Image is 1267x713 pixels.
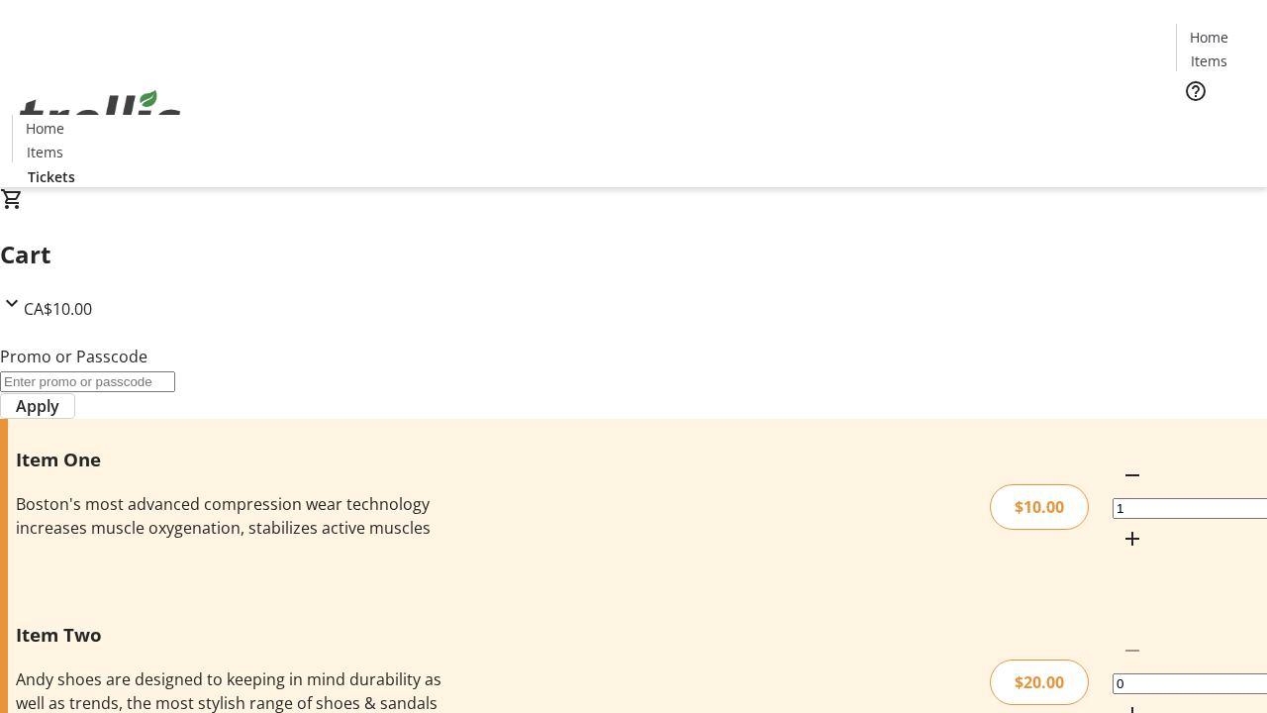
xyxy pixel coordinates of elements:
[1113,456,1152,495] button: Decrement by one
[1190,27,1228,48] span: Home
[1177,51,1240,71] a: Items
[1113,519,1152,559] button: Increment by one
[1177,27,1240,48] a: Home
[13,118,76,139] a: Home
[12,68,188,167] img: Orient E2E Organization Nbk93mkP23's Logo
[27,142,63,162] span: Items
[1176,115,1255,136] a: Tickets
[1191,51,1227,71] span: Items
[16,446,448,473] h3: Item One
[24,298,92,320] span: CA$10.00
[1192,115,1239,136] span: Tickets
[16,621,448,649] h3: Item Two
[990,484,1089,530] div: $10.00
[13,142,76,162] a: Items
[16,492,448,540] div: Boston's most advanced compression wear technology increases muscle oxygenation, stabilizes activ...
[12,166,91,187] a: Tickets
[990,660,1089,705] div: $20.00
[16,394,59,418] span: Apply
[1176,71,1216,111] button: Help
[28,166,75,187] span: Tickets
[26,118,64,139] span: Home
